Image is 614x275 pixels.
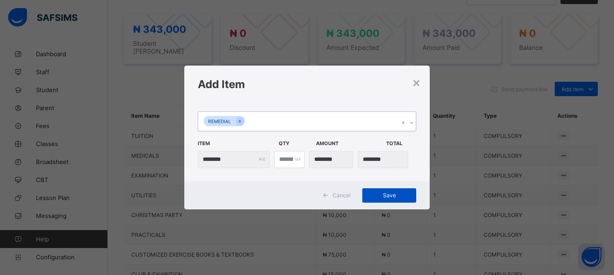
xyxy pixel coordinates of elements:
div: REMEDIAL [204,116,236,126]
span: Amount [316,136,382,151]
div: × [412,75,421,90]
h1: Add Item [198,78,416,91]
span: Cancel [333,192,351,199]
span: Item [198,136,274,151]
span: Save [369,192,409,199]
span: Qty [279,136,311,151]
span: Total [386,136,419,151]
